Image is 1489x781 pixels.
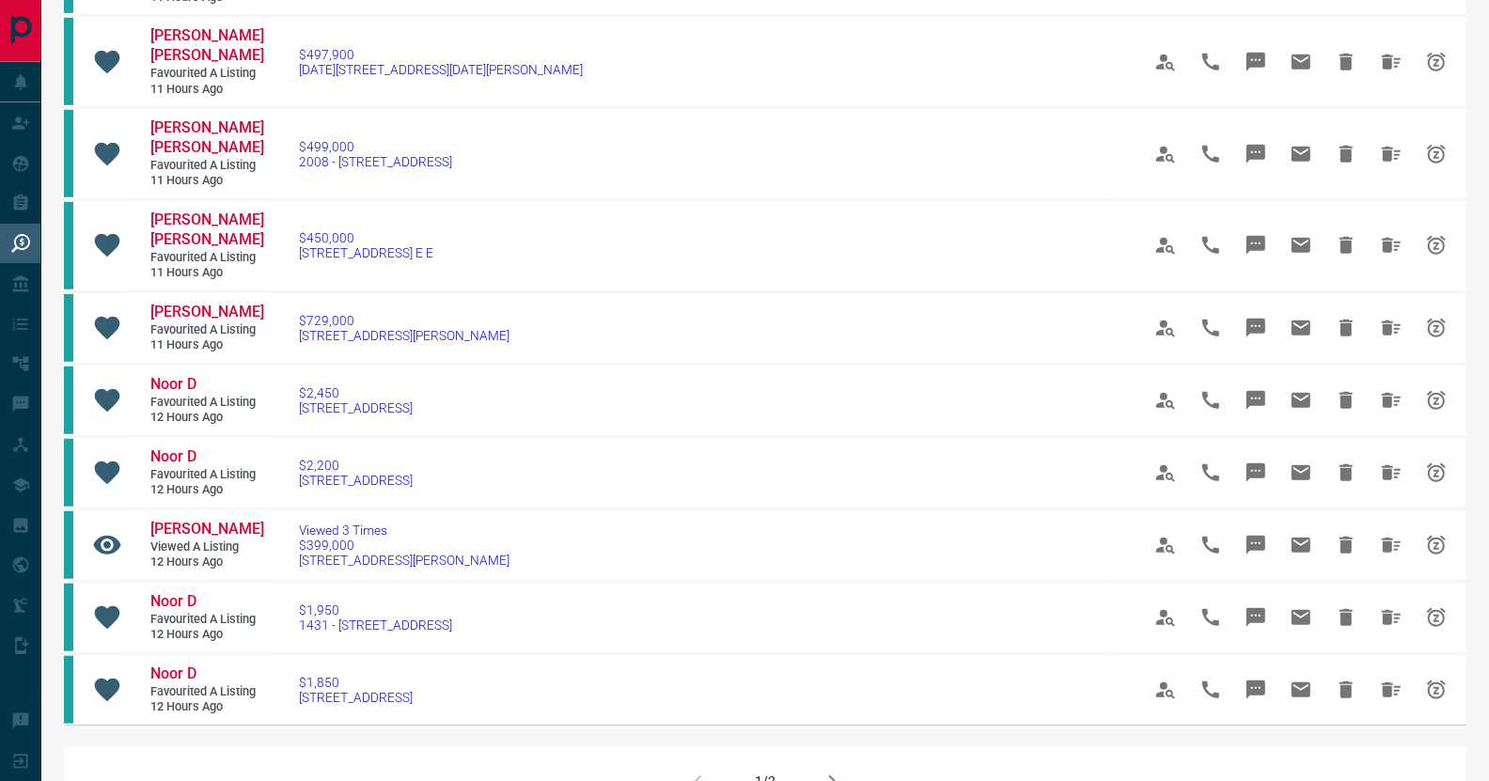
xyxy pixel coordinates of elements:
span: Noor D [150,592,196,610]
span: Viewed a Listing [150,539,263,555]
span: Email [1278,667,1324,712]
span: Email [1278,305,1324,351]
span: Snooze [1414,223,1459,268]
a: $2,450[STREET_ADDRESS] [299,385,413,415]
span: Call [1188,305,1233,351]
span: Snooze [1414,667,1459,712]
span: Hide [1324,595,1369,640]
span: [PERSON_NAME] [150,303,264,320]
span: $497,900 [299,47,583,62]
span: Favourited a Listing [150,395,263,411]
span: View Profile [1143,223,1188,268]
span: Message [1233,39,1278,85]
span: Call [1188,523,1233,568]
span: Call [1188,667,1233,712]
span: Message [1233,523,1278,568]
span: $1,850 [299,675,413,690]
span: Snooze [1414,132,1459,177]
span: View Profile [1143,450,1188,495]
span: Snooze [1414,450,1459,495]
span: Email [1278,378,1324,423]
span: Snooze [1414,39,1459,85]
span: Viewed 3 Times [299,523,509,538]
div: condos.ca [64,584,73,651]
span: Message [1233,450,1278,495]
span: Hide All from Noor D [1369,450,1414,495]
a: $2,200[STREET_ADDRESS] [299,458,413,488]
span: Call [1188,223,1233,268]
span: 2008 - [STREET_ADDRESS] [299,154,452,169]
span: Hide [1324,305,1369,351]
span: 11 hours ago [150,173,263,189]
div: condos.ca [64,656,73,724]
a: $729,000[STREET_ADDRESS][PERSON_NAME] [299,313,509,343]
span: Message [1233,305,1278,351]
span: 12 hours ago [150,699,263,715]
span: Favourited a Listing [150,684,263,700]
span: [STREET_ADDRESS] [299,690,413,705]
span: [PERSON_NAME] [PERSON_NAME] [150,211,264,248]
span: [STREET_ADDRESS][PERSON_NAME] [299,328,509,343]
span: Email [1278,450,1324,495]
span: [STREET_ADDRESS] [299,473,413,488]
a: $450,000[STREET_ADDRESS] E E [299,230,433,260]
span: Hide [1324,132,1369,177]
a: $1,850[STREET_ADDRESS] [299,675,413,705]
span: Favourited a Listing [150,250,263,266]
span: Noor D [150,447,196,465]
span: Call [1188,132,1233,177]
div: condos.ca [64,439,73,507]
span: Email [1278,132,1324,177]
div: condos.ca [64,367,73,434]
span: Email [1278,39,1324,85]
span: Favourited a Listing [150,158,263,174]
span: [STREET_ADDRESS] [299,400,413,415]
span: 12 hours ago [150,627,263,643]
div: condos.ca [64,18,73,105]
span: [PERSON_NAME] [PERSON_NAME] [150,118,264,156]
span: Hide All from Noor D [1369,595,1414,640]
span: 12 hours ago [150,555,263,570]
div: condos.ca [64,202,73,289]
span: View Profile [1143,523,1188,568]
span: View Profile [1143,305,1188,351]
span: $2,450 [299,385,413,400]
span: Snooze [1414,378,1459,423]
span: $450,000 [299,230,433,245]
span: $1,950 [299,602,452,617]
span: 11 hours ago [150,82,263,98]
a: Noor D [150,664,263,684]
span: [STREET_ADDRESS] E E [299,245,433,260]
span: [STREET_ADDRESS][PERSON_NAME] [299,553,509,568]
span: Email [1278,523,1324,568]
span: Call [1188,450,1233,495]
span: Snooze [1414,523,1459,568]
span: $499,000 [299,139,452,154]
a: [PERSON_NAME] [PERSON_NAME] [150,211,263,250]
span: Email [1278,223,1324,268]
a: $497,900[DATE][STREET_ADDRESS][DATE][PERSON_NAME] [299,47,583,77]
span: 11 hours ago [150,265,263,281]
a: [PERSON_NAME] [PERSON_NAME] [150,118,263,158]
span: Message [1233,223,1278,268]
span: Message [1233,132,1278,177]
span: Noor D [150,375,196,393]
a: Viewed 3 Times$399,000[STREET_ADDRESS][PERSON_NAME] [299,523,509,568]
div: condos.ca [64,110,73,197]
a: $499,0002008 - [STREET_ADDRESS] [299,139,452,169]
span: $729,000 [299,313,509,328]
span: Hide All from Noor D [1369,667,1414,712]
a: Noor D [150,447,263,467]
span: Message [1233,667,1278,712]
a: $1,9501431 - [STREET_ADDRESS] [299,602,452,633]
span: [DATE][STREET_ADDRESS][DATE][PERSON_NAME] [299,62,583,77]
span: Noor D [150,664,196,682]
span: Hide All from Dafi Malo [1369,305,1414,351]
span: Favourited a Listing [150,322,263,338]
span: [PERSON_NAME] [PERSON_NAME] [150,26,264,64]
span: 12 hours ago [150,482,263,498]
span: View Profile [1143,378,1188,423]
span: 11 hours ago [150,337,263,353]
span: Hide [1324,450,1369,495]
span: $399,000 [299,538,509,553]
